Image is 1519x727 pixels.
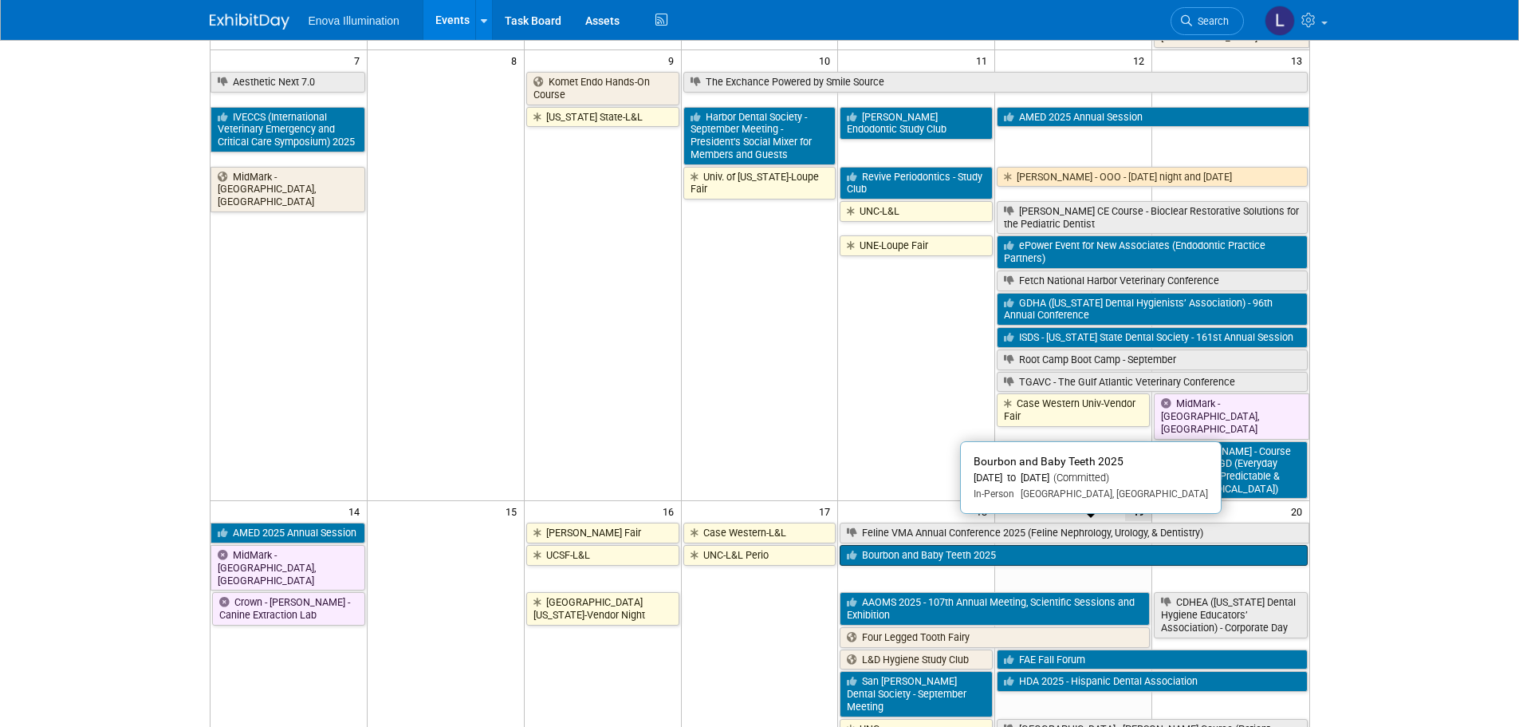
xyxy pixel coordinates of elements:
[1131,50,1151,70] span: 12
[974,455,1124,468] span: Bourbon and Baby Teeth 2025
[840,523,1308,543] a: Feline VMA Annual Conference 2025 (Feline Nephrology, Urology, & Dentistry)
[840,167,993,200] a: Revive Periodontics - Study Club
[526,523,679,543] a: [PERSON_NAME] Fair
[1265,6,1295,36] img: Lucas Mlinarcik
[683,545,836,566] a: UNC-L&L Perio
[840,592,1150,625] a: AAOMS 2025 - 107th Annual Meeting, Scientific Sessions and Exhibition
[667,50,681,70] span: 9
[840,650,993,670] a: L&D Hygiene Study Club
[211,72,365,93] a: Aesthetic Next 7.0
[1049,472,1109,484] span: (Committed)
[1154,592,1307,638] a: CDHEA ([US_STATE] Dental Hygiene Educators’ Association) - Corporate Day
[840,201,993,222] a: UNC-L&L
[309,14,399,27] span: Enova Illumination
[683,107,836,165] a: Harbor Dental Society - September Meeting - President’s Social Mixer for Members and Guests
[974,50,994,70] span: 11
[212,592,365,625] a: Crown - [PERSON_NAME] - Canine Extraction Lab
[1154,441,1307,500] a: [PERSON_NAME] - Course with NorCalAGD (Everyday Root Canals: Predictable & Reliable [MEDICAL_DATA])
[817,501,837,521] span: 17
[526,72,679,105] a: Komet Endo Hands-On Course
[526,592,679,625] a: [GEOGRAPHIC_DATA][US_STATE]-Vendor Night
[997,372,1307,393] a: TGAVC - The Gulf Atlantic Veterinary Conference
[504,501,524,521] span: 15
[997,650,1307,670] a: FAE Fall Forum
[997,293,1307,326] a: GDHA ([US_STATE] Dental Hygienists’ Association) - 96th Annual Conference
[997,167,1307,188] a: [PERSON_NAME] - OOO - [DATE] night and [DATE]
[840,545,1307,566] a: Bourbon and Baby Teeth 2025
[211,107,365,152] a: IVECCS (International Veterinary Emergency and Critical Care Symposium) 2025
[840,671,993,717] a: San [PERSON_NAME] Dental Society - September Meeting
[526,107,679,128] a: [US_STATE] State-L&L
[997,107,1308,128] a: AMED 2025 Annual Session
[974,472,1208,485] div: [DATE] to [DATE]
[817,50,837,70] span: 10
[840,107,993,140] a: [PERSON_NAME] Endodontic Study Club
[1171,7,1244,35] a: Search
[1154,393,1308,439] a: MidMark - [GEOGRAPHIC_DATA], [GEOGRAPHIC_DATA]
[683,523,836,543] a: Case Western-L&L
[352,50,367,70] span: 7
[840,235,993,256] a: UNE-Loupe Fair
[683,72,1308,93] a: The Exchance Powered by Smile Source
[974,488,1014,500] span: In-Person
[1289,501,1309,521] span: 20
[997,327,1307,348] a: ISDS - [US_STATE] State Dental Society - 161st Annual Session
[683,167,836,200] a: Univ. of [US_STATE]-Loupe Fair
[997,393,1150,426] a: Case Western Univ-Vendor Fair
[1014,488,1208,500] span: [GEOGRAPHIC_DATA], [GEOGRAPHIC_DATA]
[526,545,679,566] a: UCSF-L&L
[510,50,524,70] span: 8
[211,545,365,591] a: MidMark - [GEOGRAPHIC_DATA], [GEOGRAPHIC_DATA]
[211,167,365,212] a: MidMark - [GEOGRAPHIC_DATA], [GEOGRAPHIC_DATA]
[997,271,1307,291] a: Fetch National Harbor Veterinary Conference
[997,235,1307,268] a: ePower Event for New Associates (Endodontic Practice Partners)
[1289,50,1309,70] span: 13
[661,501,681,521] span: 16
[210,14,289,30] img: ExhibitDay
[840,627,1150,648] a: Four Legged Tooth Fairy
[211,523,365,543] a: AMED 2025 Annual Session
[997,671,1307,692] a: HDA 2025 - Hispanic Dental Association
[347,501,367,521] span: 14
[997,201,1307,234] a: [PERSON_NAME] CE Course - Bioclear Restorative Solutions for the Pediatric Dentist
[997,350,1307,370] a: Root Camp Boot Camp - September
[1192,15,1229,27] span: Search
